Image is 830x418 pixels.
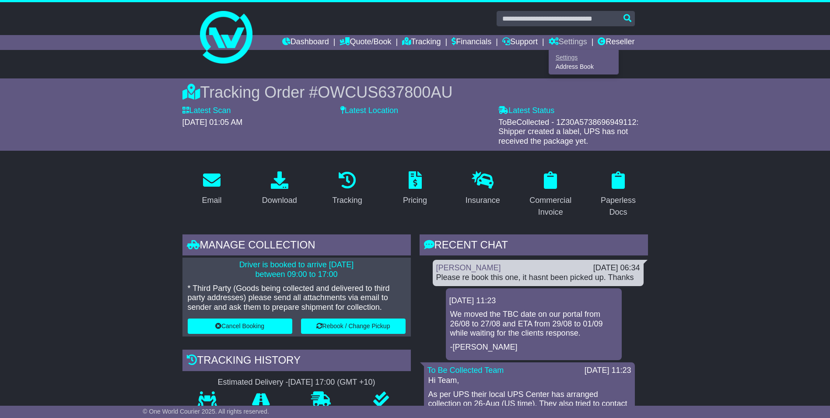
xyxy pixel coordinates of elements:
a: Tracking [402,35,441,50]
div: Please re book this one, it hasnt been picked up. Thanks [436,273,640,283]
a: Dashboard [282,35,329,50]
div: [DATE] 11:23 [449,296,618,306]
span: [DATE] 01:05 AM [182,118,243,127]
a: Address Book [549,62,618,72]
div: Download [262,195,297,206]
div: Tracking [332,195,362,206]
a: Email [196,168,227,209]
span: © One World Courier 2025. All rights reserved. [143,408,269,415]
div: Tracking Order # [182,83,648,102]
p: We moved the TBC date on our portal from 26/08 to 27/08 and ETA from 29/08 to 01/09 while waiting... [450,310,617,338]
p: -[PERSON_NAME] [450,343,617,352]
div: [DATE] 06:34 [593,263,640,273]
a: Reseller [598,35,634,50]
a: Support [502,35,538,50]
div: Paperless Docs [595,195,642,218]
a: [PERSON_NAME] [436,263,501,272]
div: [DATE] 11:23 [585,366,631,375]
a: Tracking [326,168,368,209]
label: Latest Location [340,106,398,116]
div: Insurance [466,195,500,206]
div: Tracking history [182,350,411,373]
a: To Be Collected Team [427,366,504,375]
label: Latest Status [498,106,554,116]
div: [DATE] 17:00 (GMT +10) [288,378,375,387]
span: OWCUS637800AU [318,83,452,101]
div: Email [202,195,221,206]
a: Settings [549,35,587,50]
a: Financials [452,35,491,50]
div: Pricing [403,195,427,206]
a: Settings [549,53,618,62]
a: Quote/Book [340,35,391,50]
a: Insurance [460,168,506,209]
button: Rebook / Change Pickup [301,319,406,334]
a: Paperless Docs [589,168,648,221]
p: Hi Team, [428,376,630,386]
div: Manage collection [182,234,411,258]
p: * Third Party (Goods being collected and delivered to third party addresses) please send all atta... [188,284,406,312]
div: Estimated Delivery - [182,378,411,387]
button: Cancel Booking [188,319,292,334]
div: RECENT CHAT [420,234,648,258]
a: Download [256,168,303,209]
a: Commercial Invoice [521,168,580,221]
div: Quote/Book [549,50,619,74]
p: Driver is booked to arrive [DATE] between 09:00 to 17:00 [188,260,406,279]
span: ToBeCollected - 1Z30A5738696949112: Shipper created a label, UPS has not received the package yet. [498,118,638,145]
a: Pricing [397,168,433,209]
label: Latest Scan [182,106,231,116]
div: Commercial Invoice [527,195,574,218]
